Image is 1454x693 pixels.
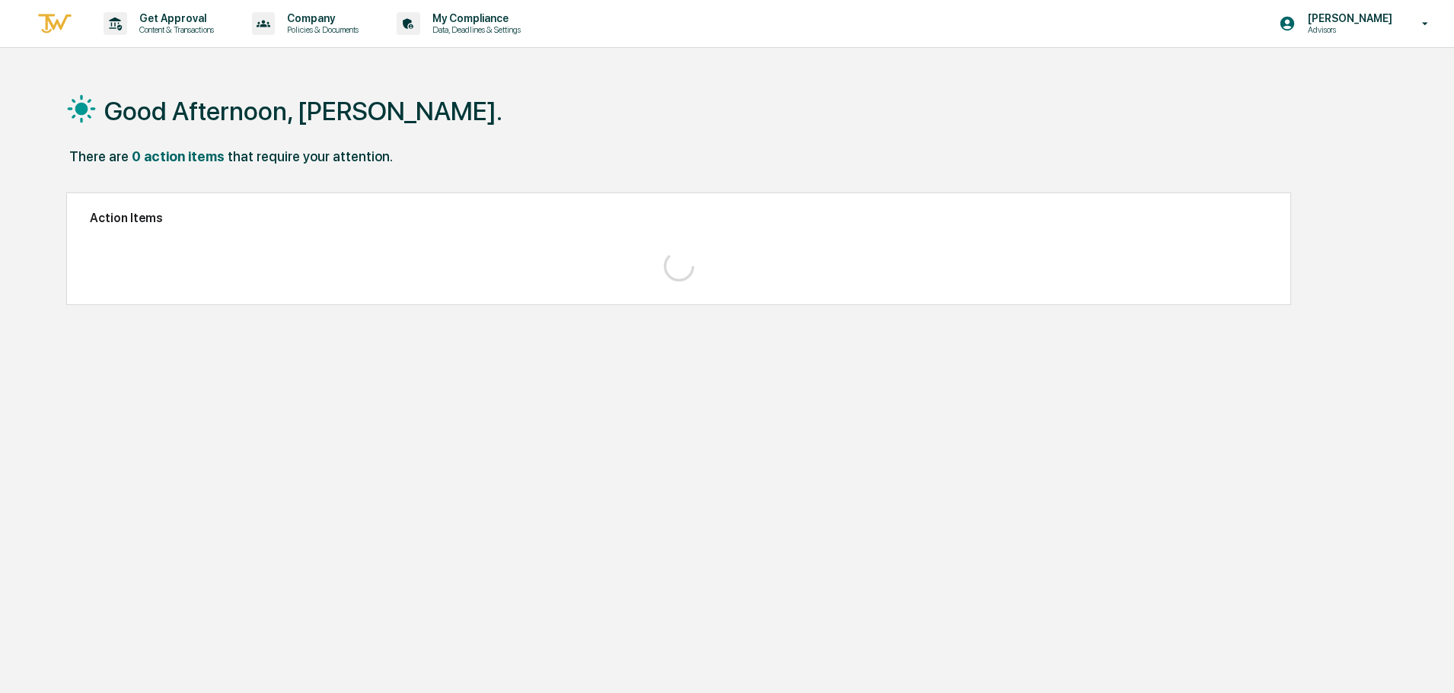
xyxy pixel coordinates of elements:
[104,96,502,126] h1: Good Afternoon, [PERSON_NAME].
[420,24,528,35] p: Data, Deadlines & Settings
[420,12,528,24] p: My Compliance
[127,24,222,35] p: Content & Transactions
[275,24,366,35] p: Policies & Documents
[127,12,222,24] p: Get Approval
[275,12,366,24] p: Company
[132,148,225,164] div: 0 action items
[1296,12,1400,24] p: [PERSON_NAME]
[37,11,73,37] img: logo
[1296,24,1400,35] p: Advisors
[90,211,1267,225] h2: Action Items
[228,148,393,164] div: that require your attention.
[69,148,129,164] div: There are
